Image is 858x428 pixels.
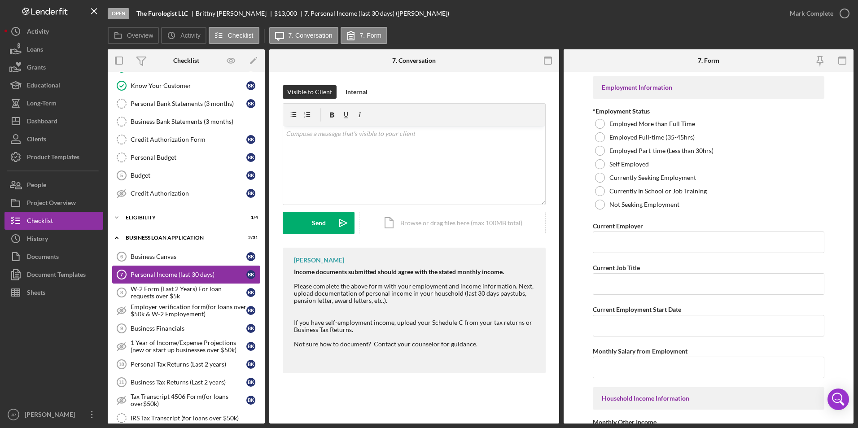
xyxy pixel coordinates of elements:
a: Credit Authorization FormBK [112,131,260,148]
div: People [27,176,46,196]
span: $13,000 [274,9,297,17]
div: Budget [131,172,246,179]
label: Checklist [228,32,254,39]
button: 7. Form [341,27,387,44]
div: Tax Transcript 4506 Form(for loans over$50k) [131,393,246,407]
button: Activity [4,22,103,40]
div: Credit Authorization Form [131,136,246,143]
button: Internal [341,85,372,99]
button: Dashboard [4,112,103,130]
div: B K [246,324,255,333]
div: Personal Budget [131,154,246,161]
div: Business Tax Returns (Last 2 years) [131,379,246,386]
a: Business Bank Statements (3 months) [112,113,260,131]
label: Currently In School or Job Training [609,188,707,195]
div: Credit Authorization [131,190,246,197]
button: Sheets [4,284,103,301]
button: Checklist [4,212,103,230]
div: History [27,230,48,250]
div: B K [246,396,255,405]
div: Send [312,212,326,234]
button: Educational [4,76,103,94]
button: Visible to Client [283,85,337,99]
label: Current Employment Start Date [593,306,681,313]
a: Document Templates [4,266,103,284]
div: Mark Complete [790,4,833,22]
button: History [4,230,103,248]
div: Checklist [27,212,53,232]
label: Self Employed [609,161,649,168]
div: Business Financials [131,325,246,332]
label: Overview [127,32,153,39]
div: B K [246,378,255,387]
div: B K [246,288,255,297]
button: Product Templates [4,148,103,166]
div: Open [108,8,129,19]
button: People [4,176,103,194]
a: Grants [4,58,103,76]
tspan: 8 [120,290,123,295]
button: Project Overview [4,194,103,212]
tspan: 6 [120,254,123,259]
div: Open Intercom Messenger [827,389,849,410]
div: B K [246,189,255,198]
a: IRS Tax Transcript (for loans over $50k) [112,409,260,427]
button: 7. Conversation [269,27,338,44]
a: 1 Year of Income/Expense Projections (new or start up businesses over $50k)BK [112,337,260,355]
div: Grants [27,58,46,79]
a: Employer verification form(for loans over $50k & W-2 Employement)BK [112,301,260,319]
a: Personal BudgetBK [112,148,260,166]
div: *Employment Status [593,108,825,115]
div: Loans [27,40,43,61]
button: Long-Term [4,94,103,112]
button: Mark Complete [781,4,854,22]
div: B K [246,81,255,90]
div: Documents [27,248,59,268]
a: Know Your CustomerBK [112,77,260,95]
button: Activity [161,27,206,44]
div: Personal Bank Statements (3 months) [131,100,246,107]
b: The Furologist LLC [136,10,188,17]
div: B K [246,360,255,369]
button: Send [283,212,355,234]
a: Tax Transcript 4506 Form(for loans over$50k)BK [112,391,260,409]
div: Business Canvas [131,253,246,260]
div: 7. Personal Income (last 30 days) ([PERSON_NAME]) [304,10,449,17]
div: Personal Income (last 30 days) [131,271,246,278]
button: Overview [108,27,159,44]
div: Checklist [173,57,199,64]
div: Internal [346,85,368,99]
label: Employed Part-time (Less than 30hrs) [609,147,714,154]
a: 6Business CanvasBK [112,248,260,266]
button: JP[PERSON_NAME] [4,406,103,424]
div: Employment Information [602,84,816,91]
div: Dashboard [27,112,57,132]
div: 1 Year of Income/Expense Projections (new or start up businesses over $50k) [131,339,246,354]
div: 7. Form [698,57,719,64]
label: Current Job Title [593,264,640,271]
a: 9Business FinancialsBK [112,319,260,337]
a: Documents [4,248,103,266]
a: Personal Bank Statements (3 months)BK [112,95,260,113]
tspan: 9 [120,326,123,331]
div: Visible to Client [287,85,332,99]
div: B K [246,171,255,180]
div: IRS Tax Transcript (for loans over $50k) [131,415,260,422]
div: Educational [27,76,60,96]
label: Current Employer [593,222,643,230]
div: Please complete the above form with your employment and income information. Next, upload document... [294,283,537,304]
button: Clients [4,130,103,148]
a: Loans [4,40,103,58]
div: Long-Term [27,94,57,114]
div: Clients [27,130,46,150]
a: 10Personal Tax Returns (Last 2 years)BK [112,355,260,373]
label: Currently Seeking Employment [609,174,696,181]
